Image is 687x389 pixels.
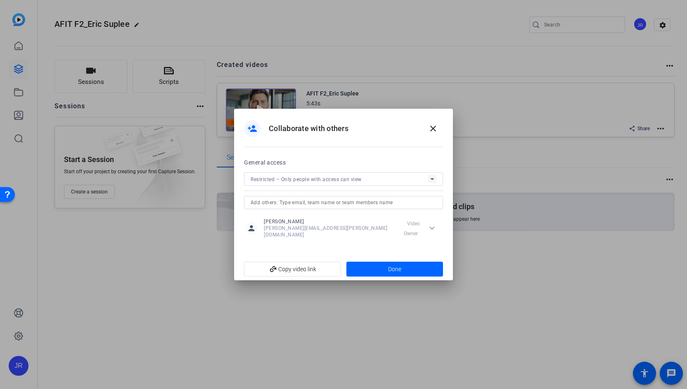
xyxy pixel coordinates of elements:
span: Restricted – Only people with access can view [251,177,362,182]
span: Done [388,265,401,274]
h1: Collaborate with others [269,124,348,134]
mat-icon: person_add [247,124,257,134]
button: Copy video link [244,262,341,277]
input: Add others: Type email, team name or team members name [251,198,436,208]
button: Done [346,262,443,277]
mat-icon: close [428,124,438,134]
mat-icon: add_link [266,263,280,277]
h2: General access [244,158,286,167]
span: [PERSON_NAME] [264,218,397,225]
span: [PERSON_NAME][EMAIL_ADDRESS][PERSON_NAME][DOMAIN_NAME] [264,225,397,238]
mat-icon: person [245,222,258,234]
span: Copy video link [251,261,334,277]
